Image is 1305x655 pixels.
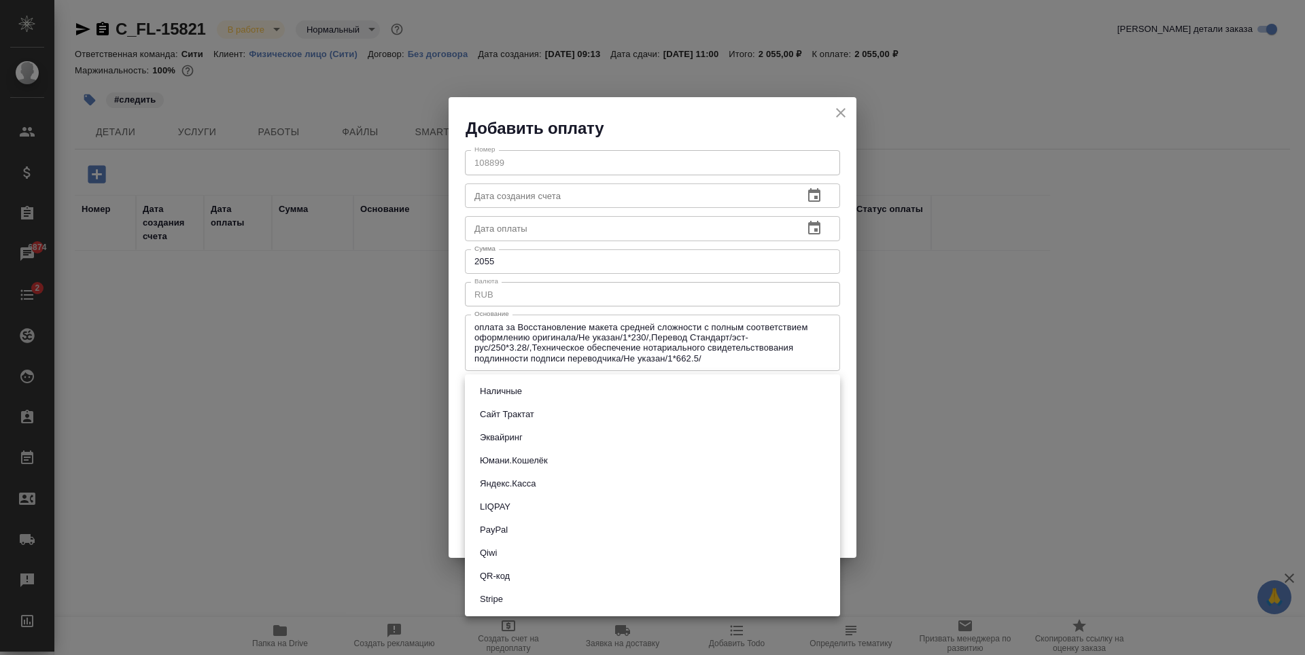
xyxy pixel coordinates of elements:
[476,569,514,584] button: QR-код
[476,407,538,422] button: Сайт Трактат
[476,523,512,537] button: PayPal
[476,384,526,399] button: Наличные
[476,430,527,445] button: Эквайринг
[476,546,501,561] button: Qiwi
[476,499,515,514] button: LIQPAY
[476,453,552,468] button: Юмани.Кошелёк
[476,592,507,607] button: Stripe
[476,476,540,491] button: Яндекс.Касса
